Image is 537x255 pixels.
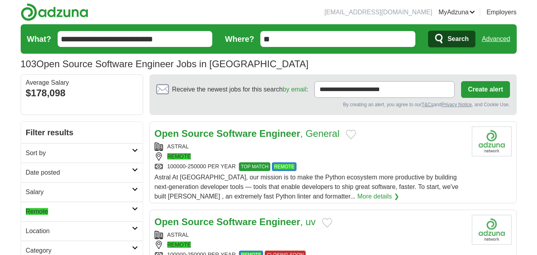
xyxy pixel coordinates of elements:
[428,31,475,47] button: Search
[21,143,143,163] a: Sort by
[26,187,132,197] h2: Salary
[21,182,143,202] a: Salary
[21,58,309,69] h1: Open Source Software Engineer Jobs in [GEOGRAPHIC_DATA]
[21,122,143,143] h2: Filter results
[260,128,300,139] strong: Engineer
[21,221,143,241] a: Location
[155,128,340,139] a: Open Source Software Engineer, General
[155,174,459,200] span: Astral At [GEOGRAPHIC_DATA], our mission is to make the Python ecosystem more productive by build...
[322,218,332,228] button: Add to favorite jobs
[482,31,510,47] a: Advanced
[225,33,254,45] label: Where?
[21,202,143,221] a: Remote
[217,216,257,227] strong: Software
[260,216,300,227] strong: Engineer
[438,8,475,17] a: MyAdzuna
[155,216,316,227] a: Open Source Software Engineer, uv
[283,86,306,93] a: by email
[172,85,308,94] span: Receive the newest jobs for this search :
[155,162,465,171] div: 100000-250000 PER YEAR
[27,33,51,45] label: What?
[274,164,294,169] em: REMOTE
[441,102,472,107] a: Privacy Notice
[155,128,179,139] strong: Open
[26,168,132,177] h2: Date posted
[346,130,356,139] button: Add to favorite jobs
[26,80,138,86] div: Average Salary
[357,192,399,201] a: More details ❯
[21,3,88,21] img: Adzuna logo
[421,102,433,107] a: T&Cs
[472,215,512,245] img: Company logo
[155,142,465,151] div: ASTRAL
[155,231,465,239] div: ASTRAL
[217,128,257,139] strong: Software
[21,163,143,182] a: Date posted
[448,31,469,47] span: Search
[167,241,191,248] em: REMOTE
[21,57,37,71] span: 103
[472,127,512,156] img: Company logo
[26,208,48,215] em: Remote
[461,81,510,98] button: Create alert
[156,101,510,108] div: By creating an alert, you agree to our and , and Cookie Use.
[487,8,517,17] a: Employers
[26,148,132,158] h2: Sort by
[26,226,132,236] h2: Location
[324,8,432,17] li: [EMAIL_ADDRESS][DOMAIN_NAME]
[155,216,179,227] strong: Open
[26,86,138,100] div: $178,098
[182,216,214,227] strong: Source
[167,153,191,160] em: REMOTE
[182,128,214,139] strong: Source
[239,162,270,171] span: TOP MATCH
